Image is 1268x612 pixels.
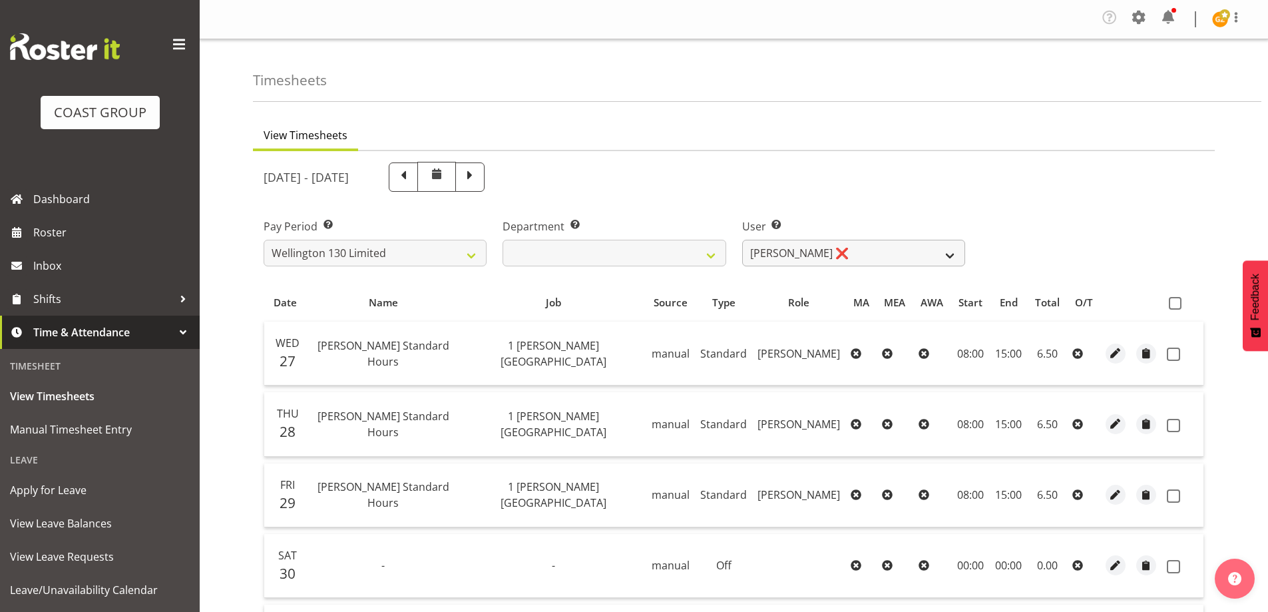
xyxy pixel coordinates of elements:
[3,413,196,446] a: Manual Timesheet Entry
[652,487,690,502] span: manual
[33,222,193,242] span: Roster
[990,322,1027,386] td: 15:00
[3,380,196,413] a: View Timesheets
[469,295,638,310] div: Job
[1075,295,1093,310] div: O/T
[33,256,193,276] span: Inbox
[652,417,690,432] span: manual
[317,338,449,369] span: [PERSON_NAME] Standard Hours
[264,127,347,143] span: View Timesheets
[951,534,990,598] td: 00:00
[277,406,299,421] span: Thu
[280,422,296,441] span: 28
[757,417,840,432] span: [PERSON_NAME]
[264,170,349,184] h5: [DATE] - [DATE]
[1027,463,1067,527] td: 6.50
[1228,572,1241,585] img: help-xxl-2.png
[313,295,453,310] div: Name
[1027,392,1067,456] td: 6.50
[695,392,752,456] td: Standard
[951,322,990,386] td: 08:00
[695,463,752,527] td: Standard
[3,446,196,473] div: Leave
[33,189,193,209] span: Dashboard
[278,548,297,563] span: Sat
[501,409,606,440] span: 1 [PERSON_NAME][GEOGRAPHIC_DATA]
[10,580,190,600] span: Leave/Unavailability Calendar
[10,33,120,60] img: Rosterit website logo
[757,487,840,502] span: [PERSON_NAME]
[3,352,196,380] div: Timesheet
[276,336,300,350] span: Wed
[3,507,196,540] a: View Leave Balances
[1027,322,1067,386] td: 6.50
[33,289,173,309] span: Shifts
[654,295,688,310] div: Source
[10,386,190,406] span: View Timesheets
[10,547,190,567] span: View Leave Requests
[1249,274,1261,320] span: Feedback
[280,564,296,583] span: 30
[853,295,869,310] div: MA
[958,295,982,310] div: Start
[742,218,965,234] label: User
[10,513,190,533] span: View Leave Balances
[381,558,385,573] span: -
[921,295,943,310] div: AWA
[990,534,1027,598] td: 00:00
[317,479,449,510] span: [PERSON_NAME] Standard Hours
[280,477,295,492] span: Fri
[3,573,196,607] a: Leave/Unavailability Calendar
[253,73,327,88] h4: Timesheets
[3,473,196,507] a: Apply for Leave
[54,103,146,123] div: COAST GROUP
[3,540,196,573] a: View Leave Requests
[503,218,726,234] label: Department
[760,295,838,310] div: Role
[951,392,990,456] td: 08:00
[1027,534,1067,598] td: 0.00
[757,346,840,361] span: [PERSON_NAME]
[695,322,752,386] td: Standard
[990,392,1027,456] td: 15:00
[280,352,296,370] span: 27
[317,409,449,440] span: [PERSON_NAME] Standard Hours
[951,463,990,527] td: 08:00
[703,295,745,310] div: Type
[280,493,296,512] span: 29
[998,295,1020,310] div: End
[272,295,298,310] div: Date
[10,420,190,440] span: Manual Timesheet Entry
[33,322,173,342] span: Time & Attendance
[884,295,905,310] div: MEA
[695,534,752,598] td: Off
[1243,260,1268,351] button: Feedback - Show survey
[1035,295,1060,310] div: Total
[10,480,190,500] span: Apply for Leave
[1212,11,1228,27] img: gaki-ziogas9930.jpg
[501,338,606,369] span: 1 [PERSON_NAME][GEOGRAPHIC_DATA]
[552,558,555,573] span: -
[501,479,606,510] span: 1 [PERSON_NAME][GEOGRAPHIC_DATA]
[652,346,690,361] span: manual
[264,218,487,234] label: Pay Period
[990,463,1027,527] td: 15:00
[652,558,690,573] span: manual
